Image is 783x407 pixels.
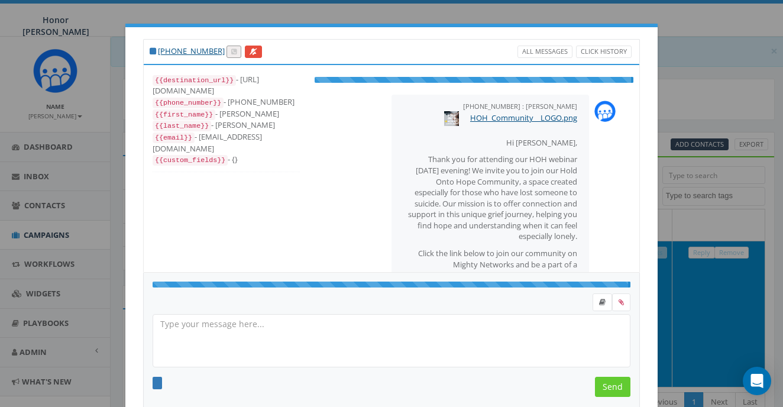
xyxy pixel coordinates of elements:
[153,154,300,166] div: - {}
[743,367,771,395] div: Open Intercom Messenger
[463,102,577,111] small: [PHONE_NUMBER] : [PERSON_NAME]
[153,98,224,108] code: {{phone_number}}
[153,74,300,96] div: - [URL][DOMAIN_NAME]
[153,119,300,131] div: - [PERSON_NAME]
[153,96,300,108] div: - [PHONE_NUMBER]
[153,121,211,131] code: {{last_name}}
[517,46,572,58] a: All Messages
[403,154,577,242] p: Thank you for attending our HOH webinar [DATE] evening! We invite you to join our Hold Onto Hope ...
[595,377,630,397] input: Send
[231,47,237,56] span: Call this contact by routing a call through the phone number listed in your profile.
[593,293,612,311] label: Insert Template Text
[153,131,300,154] div: - [EMAIL_ADDRESS][DOMAIN_NAME]
[153,155,228,166] code: {{custom_fields}}
[576,46,632,58] a: Click History
[153,75,236,86] code: {{destination_url}}
[470,112,577,123] a: HOH_Community__LOGO.png
[612,293,630,311] span: Attach your media
[150,47,156,55] i: This phone number is subscribed and will receive texts.
[594,101,616,122] img: Rally_Corp_Icon_1.png
[158,46,225,56] a: [PHONE_NUMBER]
[403,137,577,148] p: Hi [PERSON_NAME],
[153,108,300,120] div: - [PERSON_NAME]
[403,248,577,292] p: Click the link below to join our community on Mighty Networks and be a part of a compassionate, h...
[153,109,215,120] code: {{first_name}}
[153,133,195,143] code: {{email}}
